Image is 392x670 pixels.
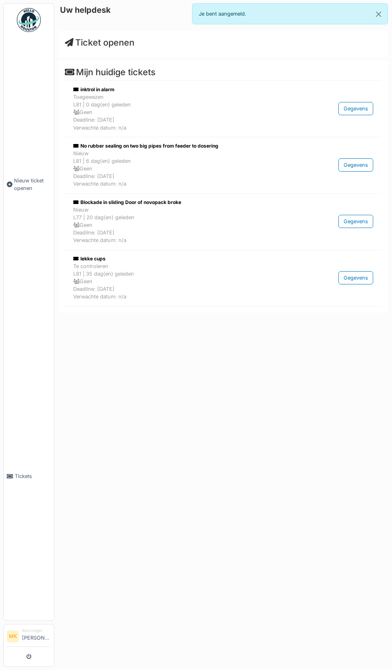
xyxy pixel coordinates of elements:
a: lekke cups Te controlerenL81 | 35 dag(en) geleden GeenDeadline: [DATE]Verwachte datum: n/a Gegevens [71,253,375,303]
img: Badge_color-CXgf-gQk.svg [17,8,41,32]
h6: Uw helpdesk [60,5,111,15]
div: Je bent aangemeld. [192,3,388,24]
li: MK [7,630,19,642]
span: Tickets [15,472,51,480]
div: lekke cups [73,255,304,262]
button: Close [370,4,388,25]
span: Nieuw ticket openen [14,177,51,192]
a: inktrol in alarm ToegewezenL81 | 0 dag(en) geleden GeenDeadline: [DATE]Verwachte datum: n/a Gegevens [71,84,375,134]
li: [PERSON_NAME] [22,628,51,645]
a: Blockade in sliding Door of novopack broke NieuwL77 | 20 dag(en) geleden GeenDeadline: [DATE]Verw... [71,197,375,246]
div: Nieuw L77 | 20 dag(en) geleden Geen Deadline: [DATE] Verwachte datum: n/a [73,206,304,244]
a: Tickets [4,332,54,621]
div: Nieuw L81 | 6 dag(en) geleden Geen Deadline: [DATE] Verwachte datum: n/a [73,150,304,188]
div: Gegevens [338,158,373,172]
a: Ticket openen [65,37,134,48]
div: Gegevens [338,271,373,284]
a: Nieuw ticket openen [4,36,54,332]
div: Aanvrager [22,628,51,634]
div: Gegevens [338,102,373,115]
div: inktrol in alarm [73,86,304,93]
div: Blockade in sliding Door of novopack broke [73,199,304,206]
h4: Mijn huidige tickets [65,67,382,77]
a: No rubber sealing on two big pipes from feeder to dosering NieuwL81 | 6 dag(en) geleden GeenDeadl... [71,140,375,190]
div: Te controleren L81 | 35 dag(en) geleden Geen Deadline: [DATE] Verwachte datum: n/a [73,262,304,301]
div: Gegevens [338,215,373,228]
div: Toegewezen L81 | 0 dag(en) geleden Geen Deadline: [DATE] Verwachte datum: n/a [73,93,304,132]
a: MK Aanvrager[PERSON_NAME] [7,628,51,647]
div: No rubber sealing on two big pipes from feeder to dosering [73,142,304,150]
